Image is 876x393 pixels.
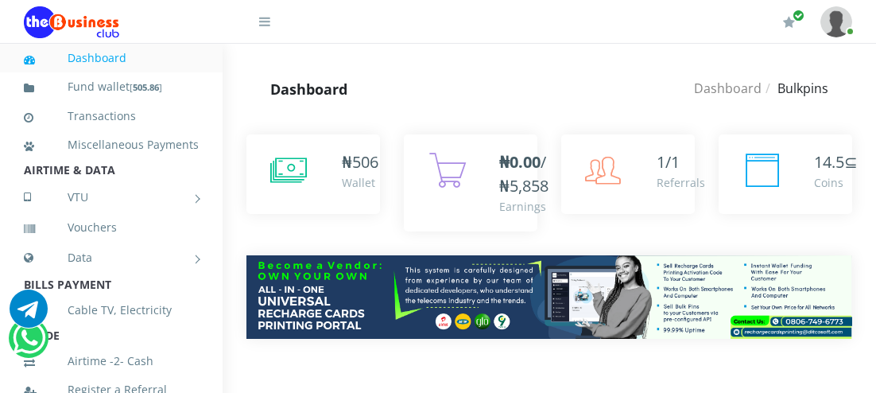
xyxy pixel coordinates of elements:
[342,174,378,191] div: Wallet
[24,292,199,329] a: Cable TV, Electricity
[13,331,45,357] a: Chat for support
[24,126,199,163] a: Miscellaneous Payments
[24,238,199,278] a: Data
[499,198,548,215] div: Earnings
[24,6,119,38] img: Logo
[814,151,844,173] span: 14.5
[24,40,199,76] a: Dashboard
[820,6,852,37] img: User
[814,174,858,191] div: Coins
[793,10,804,21] span: Renew/Upgrade Subscription
[499,151,548,196] span: /₦5,858
[657,151,680,173] span: 1/1
[133,81,159,93] b: 505.86
[657,174,705,191] div: Referrals
[24,209,199,246] a: Vouchers
[24,98,199,134] a: Transactions
[130,81,162,93] small: [ ]
[762,79,828,98] li: Bulkpins
[694,80,762,97] a: Dashboard
[783,16,795,29] i: Renew/Upgrade Subscription
[246,134,380,214] a: ₦506 Wallet
[561,134,695,214] a: 1/1 Referrals
[270,80,347,99] strong: Dashboard
[499,151,541,173] b: ₦0.00
[404,134,537,232] a: ₦0.00/₦5,858 Earnings
[814,150,858,174] div: ⊆
[10,302,48,328] a: Chat for support
[352,151,378,173] span: 506
[246,255,852,339] img: multitenant_rcp.png
[342,150,378,174] div: ₦
[24,177,199,217] a: VTU
[24,68,199,106] a: Fund wallet[505.86]
[24,343,199,379] a: Airtime -2- Cash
